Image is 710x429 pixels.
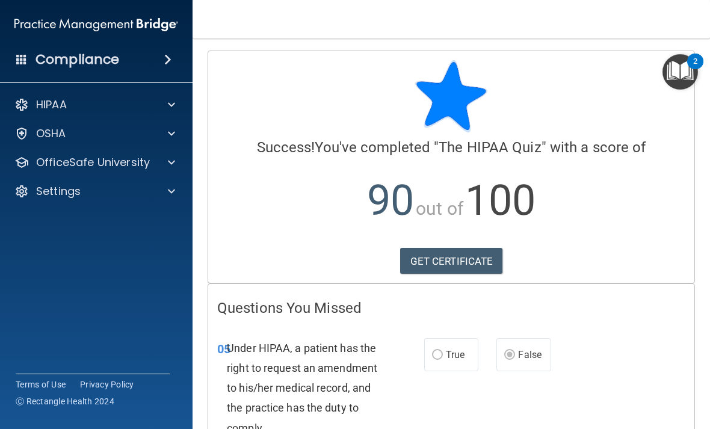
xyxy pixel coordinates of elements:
div: 2 [693,61,697,77]
p: HIPAA [36,97,67,112]
img: PMB logo [14,13,178,37]
span: False [518,349,542,360]
h4: You've completed " " with a score of [217,140,685,155]
span: Ⓒ Rectangle Health 2024 [16,395,114,407]
p: Settings [36,184,81,199]
a: Terms of Use [16,378,66,390]
a: HIPAA [14,97,175,112]
h4: Questions You Missed [217,300,685,316]
a: GET CERTIFICATE [400,248,503,274]
p: OSHA [36,126,66,141]
a: Privacy Policy [80,378,134,390]
span: The HIPAA Quiz [439,139,541,156]
a: OSHA [14,126,175,141]
input: False [504,351,515,360]
h4: Compliance [35,51,119,68]
button: Open Resource Center, 2 new notifications [662,54,698,90]
span: Success! [257,139,315,156]
span: 100 [465,176,536,225]
span: True [446,349,465,360]
img: blue-star-rounded.9d042014.png [415,60,487,132]
span: 90 [367,176,414,225]
span: out of [416,198,463,219]
iframe: Drift Widget Chat Controller [502,360,696,408]
input: True [432,351,443,360]
a: Settings [14,184,175,199]
span: 05 [217,342,230,356]
p: OfficeSafe University [36,155,150,170]
a: OfficeSafe University [14,155,175,170]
